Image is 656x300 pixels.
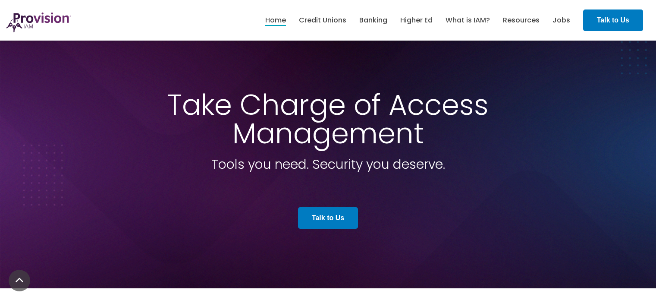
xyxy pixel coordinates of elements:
a: What is IAM? [446,13,490,28]
strong: Talk to Us [312,214,344,221]
a: Credit Unions [299,13,346,28]
strong: Talk to Us [597,16,629,24]
nav: menu [259,6,577,34]
span: Tools you need. Security you deserve. [211,155,445,174]
a: Jobs [552,13,570,28]
a: Talk to Us [298,207,358,229]
a: Home [265,13,286,28]
a: Resources [503,13,540,28]
a: Talk to Us [583,9,643,31]
img: ProvisionIAM-Logo-Purple [6,13,71,32]
a: Banking [359,13,387,28]
span: Take Charge of Access Management [167,85,489,153]
a: Higher Ed [400,13,433,28]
